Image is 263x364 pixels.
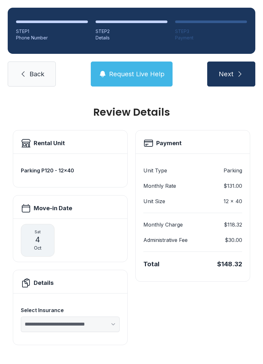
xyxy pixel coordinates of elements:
[143,236,188,244] dt: Administrative Fee
[156,139,182,148] h2: Payment
[224,197,242,205] dd: 12 x 40
[34,139,65,148] h2: Rental Unit
[225,236,242,244] dd: $30.00
[224,167,242,174] dd: Parking
[34,204,72,213] h2: Move-in Date
[143,182,176,190] dt: Monthly Rate
[16,28,88,35] div: STEP 1
[143,167,167,174] dt: Unit Type
[224,182,242,190] dd: $131.00
[21,317,120,332] select: Select Insurance
[30,70,44,79] span: Back
[109,70,165,79] span: Request Live Help
[34,278,54,287] h2: Details
[143,197,165,205] dt: Unit Size
[96,35,167,41] div: Details
[35,229,41,235] span: Sat
[143,221,183,228] dt: Monthly Charge
[35,235,40,245] span: 4
[16,35,88,41] div: Phone Number
[224,221,242,228] dd: $118.32
[143,260,159,269] div: Total
[175,28,247,35] div: STEP 3
[34,245,41,251] span: Oct
[175,35,247,41] div: Payment
[13,107,250,117] h1: Review Details
[96,28,167,35] div: STEP 2
[217,260,242,269] div: $148.32
[21,306,120,314] div: Select Insurance
[21,167,120,174] h3: Parking P120 - 12x40
[219,70,233,79] span: Next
